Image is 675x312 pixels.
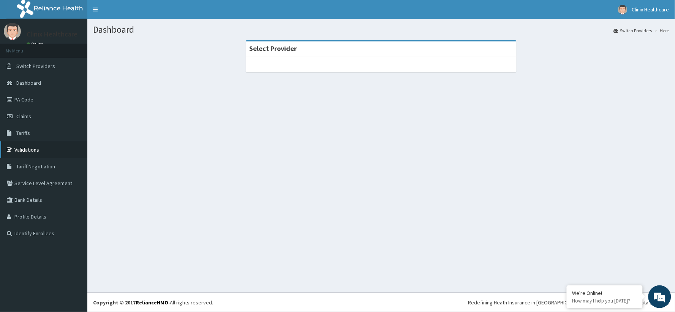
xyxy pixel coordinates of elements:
[250,44,297,53] strong: Select Provider
[125,4,143,22] div: Minimize live chat window
[572,298,637,304] p: How may I help you today?
[16,79,41,86] span: Dashboard
[618,5,628,14] img: User Image
[93,25,669,35] h1: Dashboard
[40,43,128,52] div: Chat with us now
[16,163,55,170] span: Tariff Negotiation
[16,63,55,70] span: Switch Providers
[653,27,669,34] li: Here
[572,290,637,296] div: We're Online!
[468,299,669,306] div: Redefining Heath Insurance in [GEOGRAPHIC_DATA] using Telemedicine and Data Science!
[87,293,675,312] footer: All rights reserved.
[27,31,77,38] p: Clinix Healthcare
[16,130,30,136] span: Tariffs
[136,299,168,306] a: RelianceHMO
[93,299,170,306] strong: Copyright © 2017 .
[44,96,105,173] span: We're online!
[4,207,145,234] textarea: Type your message and hit 'Enter'
[614,27,652,34] a: Switch Providers
[27,41,45,47] a: Online
[4,23,21,40] img: User Image
[632,6,669,13] span: Clinix Healthcare
[14,38,31,57] img: d_794563401_company_1708531726252_794563401
[16,113,31,120] span: Claims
